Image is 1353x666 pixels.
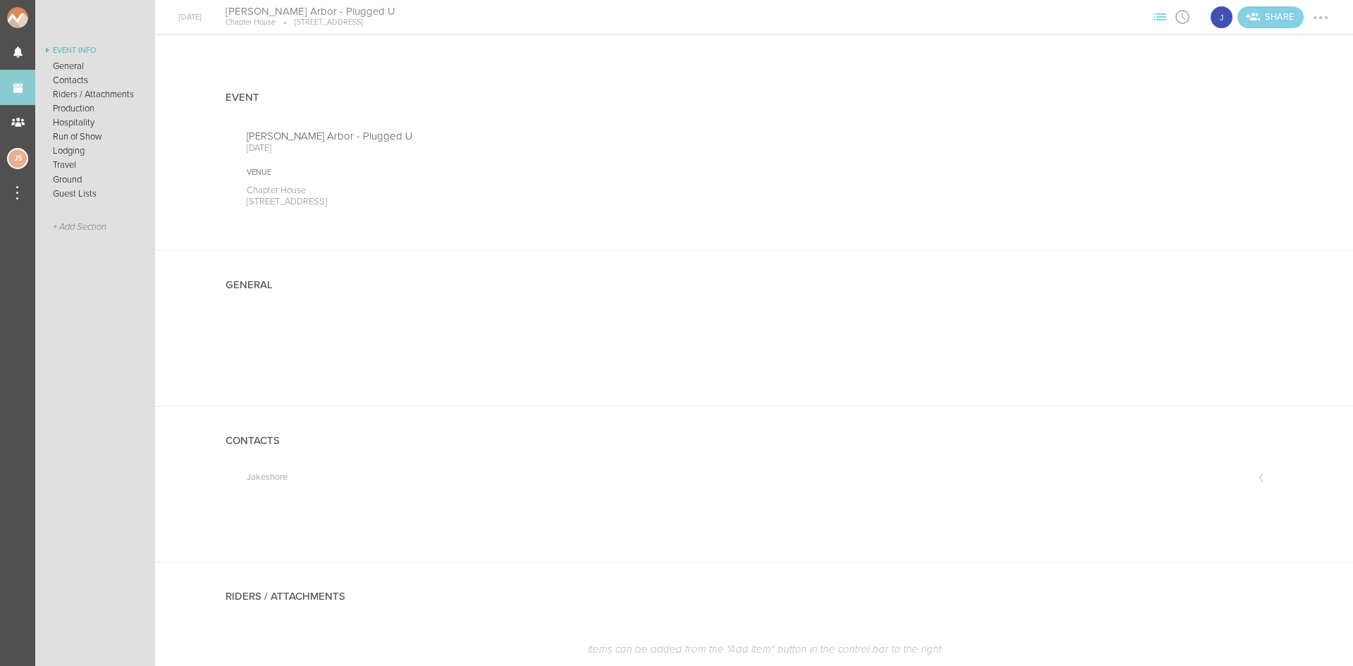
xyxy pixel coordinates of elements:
a: Riders / Attachments [35,87,155,101]
a: Production [35,101,155,116]
a: Lodging [35,144,155,158]
div: J [1209,5,1234,30]
p: Chapter House [247,185,734,196]
img: NOMAD [7,7,87,28]
a: Event Info [35,42,155,59]
h4: Contacts [225,435,280,447]
p: Items can be added from the "Add Item" button in the control bar to the right [247,643,1283,655]
a: Guest Lists [35,187,155,201]
h4: General [225,279,273,291]
a: General [35,59,155,73]
a: Ground [35,173,155,187]
div: Venue [247,168,734,178]
p: [STREET_ADDRESS] [247,196,734,207]
h4: Riders / Attachments [225,591,345,603]
span: + Add Section [53,222,106,233]
h5: Jakeshore [247,473,288,482]
p: [STREET_ADDRESS] [276,18,363,27]
a: Run of Show [35,130,155,144]
p: [PERSON_NAME] Arbor - Plugged U [247,130,734,142]
span: View Sections [1149,12,1171,20]
h4: Event [225,92,259,104]
p: Chapter House [225,18,276,27]
h4: [PERSON_NAME] Arbor - Plugged U [225,5,395,18]
a: Contacts [35,73,155,87]
div: Jessica Smith [7,148,28,169]
a: Travel [35,158,155,172]
div: Jakeshore [1209,5,1234,30]
a: Hospitality [35,116,155,130]
a: Invite teams to the Event [1237,6,1304,28]
span: View Itinerary [1171,12,1194,20]
p: [DATE] [247,142,734,154]
div: Share [1237,6,1304,28]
